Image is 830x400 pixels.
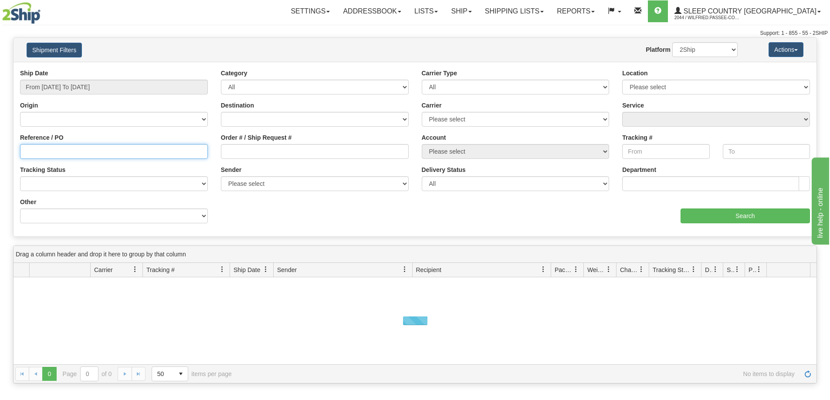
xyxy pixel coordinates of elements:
span: Charge [620,266,638,274]
span: Page of 0 [63,366,112,381]
span: Sender [277,266,297,274]
span: Weight [587,266,606,274]
span: 50 [157,370,169,378]
label: Order # / Ship Request # [221,133,292,142]
label: Other [20,198,36,206]
a: Addressbook [336,0,408,22]
a: Pickup Status filter column settings [752,262,766,277]
span: Shipment Issues [727,266,734,274]
span: items per page [152,366,232,381]
span: 2044 / Wilfried.Passee-Coutrin [674,13,740,22]
a: Shipment Issues filter column settings [730,262,745,277]
img: logo2044.jpg [2,2,41,24]
button: Actions [769,42,803,57]
span: Packages [555,266,573,274]
input: Search [681,208,810,223]
a: Refresh [801,367,815,381]
label: Reference / PO [20,133,64,142]
span: Page 0 [42,367,56,381]
span: No items to display [244,370,795,377]
label: Carrier [422,101,442,110]
label: Carrier Type [422,69,457,77]
span: Pickup Status [749,266,756,274]
span: Recipient [416,266,441,274]
a: Weight filter column settings [601,262,616,277]
a: Recipient filter column settings [536,262,551,277]
label: Tracking Status [20,165,65,174]
a: Settings [284,0,336,22]
span: Delivery Status [705,266,712,274]
label: Tracking # [622,133,652,142]
a: Delivery Status filter column settings [708,262,723,277]
a: Sleep Country [GEOGRAPHIC_DATA] 2044 / Wilfried.Passee-Coutrin [668,0,827,22]
input: From [622,144,709,159]
label: Origin [20,101,38,110]
a: Charge filter column settings [634,262,649,277]
span: Ship Date [234,266,260,274]
label: Platform [646,45,671,54]
a: Carrier filter column settings [128,262,142,277]
iframe: chat widget [810,155,829,244]
label: Account [422,133,446,142]
label: Category [221,69,247,77]
a: Packages filter column settings [569,262,583,277]
span: Page sizes drop down [152,366,188,381]
span: Tracking Status [653,266,691,274]
input: To [723,144,810,159]
span: Sleep Country [GEOGRAPHIC_DATA] [681,7,816,15]
a: Tracking Status filter column settings [686,262,701,277]
a: Ship [444,0,478,22]
a: Tracking # filter column settings [215,262,230,277]
label: Service [622,101,644,110]
button: Shipment Filters [27,43,82,57]
a: Lists [408,0,444,22]
label: Department [622,165,656,174]
label: Sender [221,165,241,174]
span: Tracking # [146,266,175,274]
div: live help - online [7,5,81,16]
a: Shipping lists [478,0,550,22]
a: Ship Date filter column settings [258,262,273,277]
div: Support: 1 - 855 - 55 - 2SHIP [2,30,828,37]
a: Sender filter column settings [397,262,412,277]
label: Ship Date [20,69,48,77]
label: Location [622,69,647,77]
div: grid grouping header [14,246,816,263]
a: Reports [550,0,601,22]
label: Destination [221,101,254,110]
span: select [174,367,188,381]
span: Carrier [94,266,113,274]
label: Delivery Status [422,165,466,174]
